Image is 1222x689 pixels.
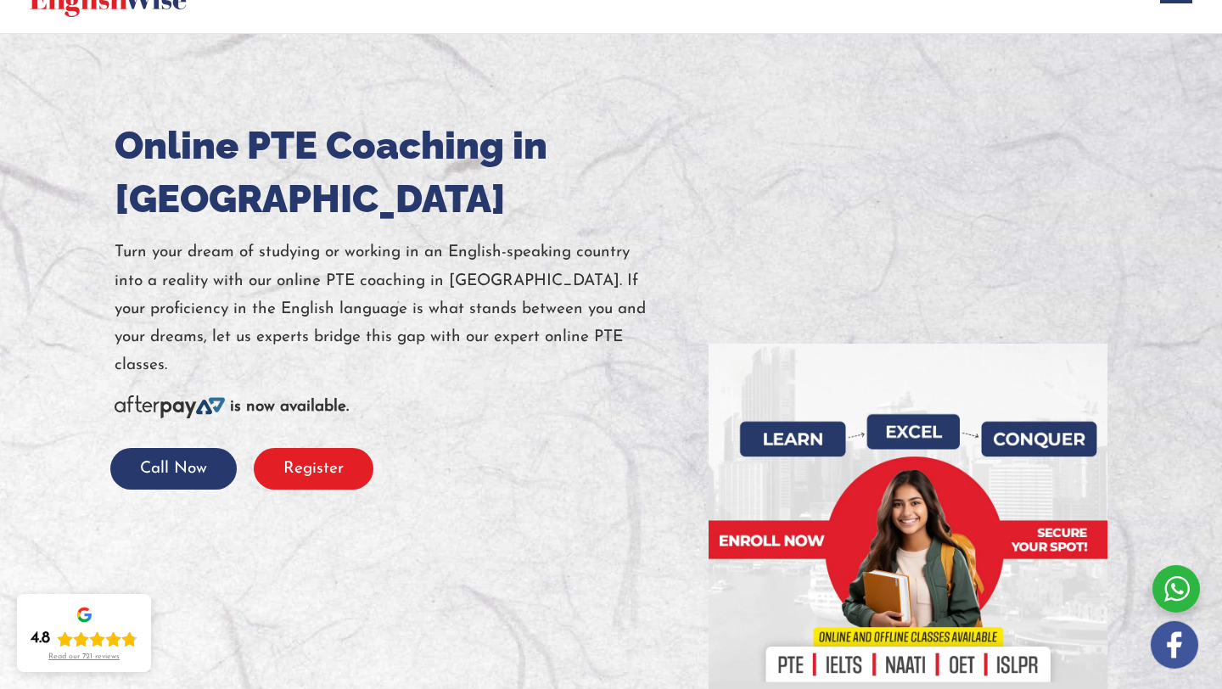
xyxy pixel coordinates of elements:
[254,448,373,490] button: Register
[31,629,50,649] div: 4.8
[110,448,237,490] button: Call Now
[254,461,373,477] a: Register
[1151,621,1198,669] img: white-facebook.png
[48,653,120,662] div: Read our 721 reviews
[115,395,225,418] img: Afterpay-Logo
[110,461,237,477] a: Call Now
[31,629,137,649] div: Rating: 4.8 out of 5
[115,238,683,379] p: Turn your dream of studying or working in an English-speaking country into a reality with our onl...
[115,119,683,226] h1: Online PTE Coaching in [GEOGRAPHIC_DATA]
[230,399,349,415] b: is now available.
